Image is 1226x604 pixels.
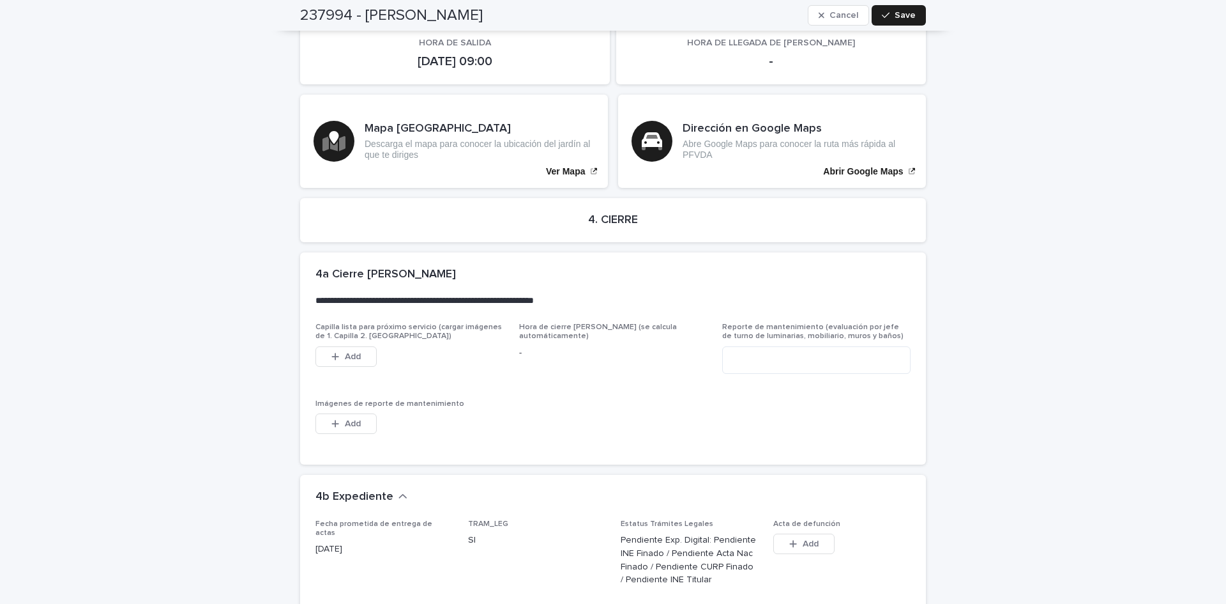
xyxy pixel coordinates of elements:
button: Save [872,5,926,26]
button: 4b Expediente [315,490,407,504]
button: Add [773,534,835,554]
p: [DATE] 09:00 [315,54,594,69]
span: Cancel [829,11,858,20]
p: Abrir Google Maps [823,166,903,177]
span: Add [345,352,361,361]
span: Add [803,539,819,548]
span: Reporte de mantenimiento (evaluación por jefe de turno de luminarias, mobiliario, muros y baños) [722,323,904,340]
h2: 4. CIERRE [588,213,638,228]
span: HORA DE SALIDA [419,38,491,47]
button: Add [315,414,377,434]
p: - [632,54,911,69]
span: Imágenes de reporte de mantenimiento [315,400,464,408]
a: Abrir Google Maps [618,95,926,188]
span: Capilla lista para próximo servicio (cargar imágenes de 1. Capilla 2. [GEOGRAPHIC_DATA]) [315,323,502,340]
span: HORA DE LLEGADA DE [PERSON_NAME] [687,38,855,47]
button: Add [315,346,377,367]
span: Fecha prometida de entrega de actas [315,520,432,537]
p: - [519,346,708,360]
p: Pendiente Exp. Digital: Pendiente INE Finado / Pendiente Acta Nac Finado / Pendiente CURP Finado ... [621,534,758,587]
p: [DATE] [315,543,453,556]
p: SI [468,534,605,547]
p: Abre Google Maps para conocer la ruta más rápida al PFVDA [683,139,912,160]
button: Cancel [808,5,869,26]
a: Ver Mapa [300,95,608,188]
span: Add [345,419,361,428]
span: Hora de cierre [PERSON_NAME] (se calcula automáticamente) [519,323,677,340]
span: Save [895,11,916,20]
h3: Mapa [GEOGRAPHIC_DATA] [365,122,594,136]
p: Descarga el mapa para conocer la ubicación del jardín al que te diriges [365,139,594,160]
h2: 237994 - [PERSON_NAME] [300,6,483,25]
p: Ver Mapa [546,166,585,177]
h3: Dirección en Google Maps [683,122,912,136]
span: Acta de defunción [773,520,840,528]
span: TRAM_LEG [468,520,508,528]
h2: 4b Expediente [315,490,393,504]
h2: 4a Cierre [PERSON_NAME] [315,268,456,282]
span: Estatus Trámites Legales [621,520,713,528]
